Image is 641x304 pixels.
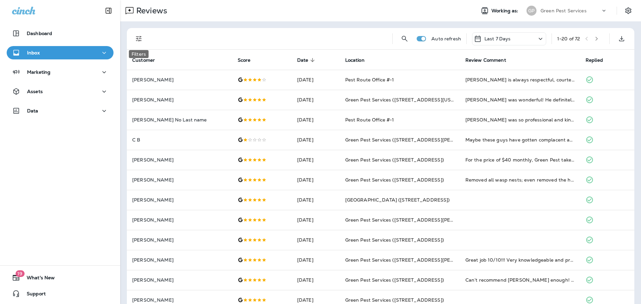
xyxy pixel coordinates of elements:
[465,177,575,183] div: Removed all wasp nests; even removed the hard-to-reach nest. Definitely grateful for the service.
[345,57,365,63] span: Location
[465,76,575,83] div: Alex is always respectful, courteous and informative. However, I am not convinced that the mouth ...
[132,157,227,163] p: [PERSON_NAME]
[465,57,515,63] span: Review Comment
[132,97,227,102] p: [PERSON_NAME]
[132,217,227,223] p: [PERSON_NAME]
[132,137,227,142] p: C B
[345,257,485,263] span: Green Pest Services ([STREET_ADDRESS][PERSON_NAME])
[465,57,506,63] span: Review Comment
[292,130,340,150] td: [DATE]
[292,270,340,290] td: [DATE]
[345,77,394,83] span: Pest Route Office #-1
[586,57,603,63] span: Replied
[586,57,612,63] span: Replied
[345,177,444,183] span: Green Pest Services ([STREET_ADDRESS])
[132,277,227,283] p: [PERSON_NAME]
[132,57,155,63] span: Customer
[132,57,164,63] span: Customer
[7,104,114,117] button: Data
[431,36,461,41] p: Auto refresh
[292,190,340,210] td: [DATE]
[7,271,114,284] button: 19What's New
[238,57,251,63] span: Score
[292,110,340,130] td: [DATE]
[292,70,340,90] td: [DATE]
[292,210,340,230] td: [DATE]
[238,57,259,63] span: Score
[292,150,340,170] td: [DATE]
[15,270,24,277] span: 19
[465,136,575,143] div: Maybe these guys have gotten complacent andI wish I had a similar experience as so many others bu...
[345,57,373,63] span: Location
[526,6,537,16] div: GP
[484,36,511,41] p: Last 7 Days
[465,277,575,283] div: Can’t recommend Jason enough! Great customer service and really went above and beyond for us. I h...
[20,291,46,299] span: Support
[7,85,114,98] button: Assets
[292,90,340,110] td: [DATE]
[345,117,394,123] span: Pest Route Office #-1
[465,116,575,123] div: Robaid was so professional and kindly explained all the steps he was taking. He came at 930am to ...
[292,230,340,250] td: [DATE]
[132,77,227,82] p: [PERSON_NAME]
[7,287,114,300] button: Support
[345,217,485,223] span: Green Pest Services ([STREET_ADDRESS][PERSON_NAME])
[297,57,308,63] span: Date
[465,257,575,263] div: Great job 10/10!!! Very knowledgeable and professional
[132,32,146,45] button: Filters
[99,4,118,17] button: Collapse Sidebar
[132,117,227,122] p: [PERSON_NAME] No Last name
[20,275,55,283] span: What's New
[398,32,411,45] button: Search Reviews
[132,297,227,303] p: [PERSON_NAME]
[27,31,52,36] p: Dashboard
[345,277,444,283] span: Green Pest Services ([STREET_ADDRESS])
[292,170,340,190] td: [DATE]
[297,57,317,63] span: Date
[7,46,114,59] button: Inbox
[465,157,575,163] div: For the price of $40 monthly, Green Pest take care of any pest issue for me. Today Jayden came ri...
[622,5,634,17] button: Settings
[132,257,227,263] p: [PERSON_NAME]
[132,197,227,203] p: [PERSON_NAME]
[345,197,450,203] span: [GEOGRAPHIC_DATA] ([STREET_ADDRESS])
[134,6,167,16] p: Reviews
[345,97,472,103] span: Green Pest Services ([STREET_ADDRESS][US_STATE])
[491,8,520,14] span: Working as:
[345,157,444,163] span: Green Pest Services ([STREET_ADDRESS])
[27,69,50,75] p: Marketing
[27,50,40,55] p: Inbox
[129,50,149,58] div: Filters
[27,108,38,113] p: Data
[345,137,485,143] span: Green Pest Services ([STREET_ADDRESS][PERSON_NAME])
[557,36,580,41] div: 1 - 20 of 72
[292,250,340,270] td: [DATE]
[345,297,444,303] span: Green Pest Services ([STREET_ADDRESS])
[465,96,575,103] div: Gabriel was wonderful! He definitely knows a lot about bugs and was able to answer all our questi...
[615,32,628,45] button: Export as CSV
[27,89,43,94] p: Assets
[132,237,227,243] p: [PERSON_NAME]
[7,65,114,79] button: Marketing
[132,177,227,183] p: [PERSON_NAME]
[345,237,444,243] span: Green Pest Services ([STREET_ADDRESS])
[541,8,587,13] p: Green Pest Services
[7,27,114,40] button: Dashboard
